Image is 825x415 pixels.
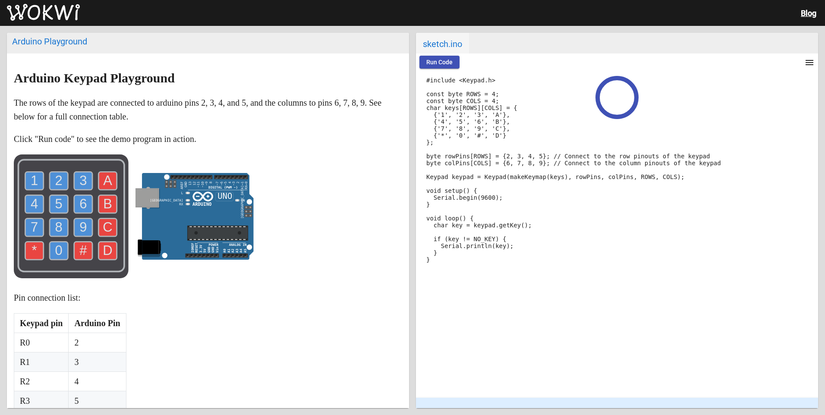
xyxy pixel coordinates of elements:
[14,372,69,391] td: R2
[69,372,126,391] td: 4
[14,132,402,146] p: Click "Run code" to see the demo program in action.
[12,36,404,47] div: Arduino Playground
[69,333,126,352] td: 2
[419,56,460,69] button: Run Code
[14,71,402,85] h2: Arduino Keypad Playground
[801,9,816,18] a: Blog
[69,391,126,411] td: 5
[14,391,69,411] td: R3
[426,59,453,66] span: Run Code
[7,4,80,21] img: Wokwi
[426,77,721,263] code: #include <Keypad.h> const byte ROWS = 4; const byte COLS = 4; char keys[ROWS][COLS] = { {'1', '2'...
[14,291,402,305] p: Pin connection list:
[14,96,402,123] p: The rows of the keypad are connected to arduino pins 2, 3, 4, and 5, and the columns to pins 6, 7...
[14,333,69,352] td: R0
[69,352,126,372] td: 3
[69,314,126,333] th: Arduino Pin
[416,33,469,53] span: sketch.ino
[14,314,69,333] th: Keypad pin
[14,352,69,372] td: R1
[804,57,815,68] mat-icon: menu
